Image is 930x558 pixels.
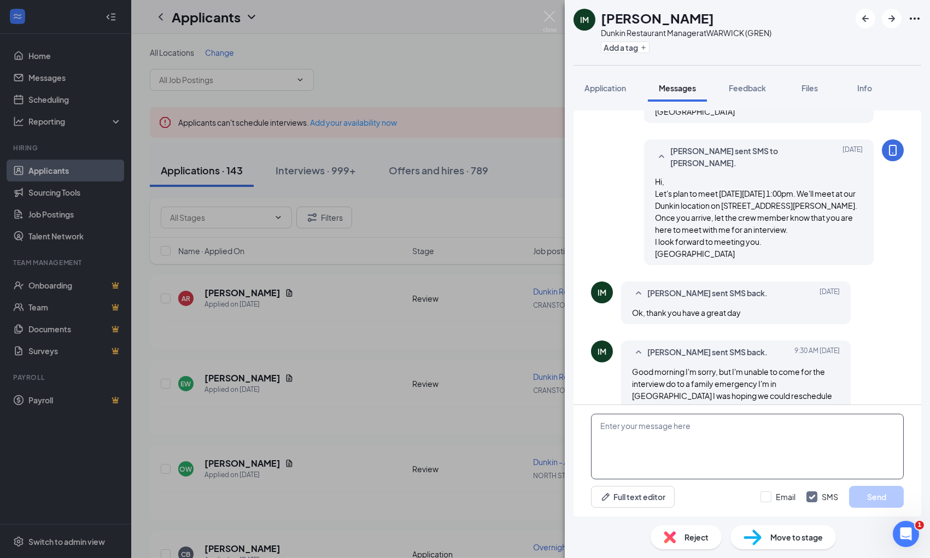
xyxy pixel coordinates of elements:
svg: Plus [640,44,647,51]
button: Send [849,486,904,508]
span: [DATE] 9:30 AM [794,346,840,359]
span: [DATE] [843,145,863,169]
span: Hi, Let's plan to meet [DATE][DATE] 1:00pm. We'll meet at our Dunkin location on [STREET_ADDRESS]... [655,177,857,259]
span: [PERSON_NAME] sent SMS back. [647,346,768,359]
svg: Ellipses [908,12,921,25]
svg: ArrowLeftNew [859,12,872,25]
h1: [PERSON_NAME] [601,9,714,27]
div: IM [598,346,606,357]
button: ArrowRight [882,9,902,28]
span: Application [584,83,626,93]
iframe: Intercom live chat [893,521,919,547]
button: PlusAdd a tag [601,42,650,53]
svg: SmallChevronUp [632,346,645,359]
span: Feedback [729,83,766,93]
button: ArrowLeftNew [856,9,875,28]
svg: MobileSms [886,144,899,157]
span: Reject [685,531,709,543]
span: Files [802,83,818,93]
svg: SmallChevronUp [632,287,645,300]
span: [PERSON_NAME] sent SMS to [PERSON_NAME]. [670,145,814,169]
svg: ArrowRight [885,12,898,25]
span: [PERSON_NAME] sent SMS back. [647,287,768,300]
div: IM [598,287,606,298]
span: Ok, thank you have a great day [632,308,741,318]
div: IM [580,14,589,25]
span: [DATE] [820,287,840,300]
span: Messages [659,83,696,93]
span: Good morning I'm sorry, but I'm unable to come for the interview do to a family emergency I'm in ... [632,367,832,413]
svg: SmallChevronUp [655,150,668,163]
div: Dunkin Restaurant Manager at WARWICK (GREN) [601,27,771,38]
svg: Pen [600,491,611,502]
button: Full text editorPen [591,486,675,508]
span: 1 [915,521,924,530]
span: Info [857,83,872,93]
span: Move to stage [770,531,823,543]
